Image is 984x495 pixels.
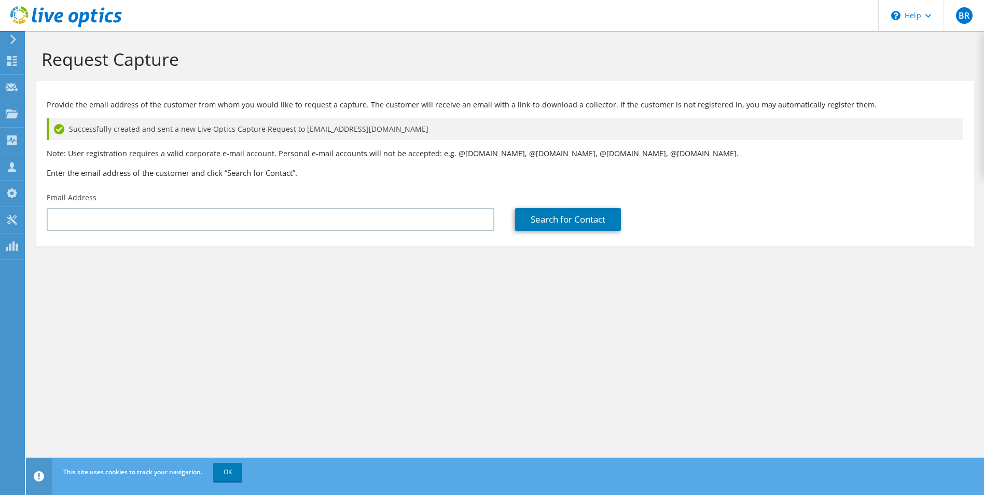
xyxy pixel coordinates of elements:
span: This site uses cookies to track your navigation. [63,467,202,476]
label: Email Address [47,192,96,203]
span: Successfully created and sent a new Live Optics Capture Request to [EMAIL_ADDRESS][DOMAIN_NAME] [69,123,428,135]
h1: Request Capture [41,48,963,70]
h3: Enter the email address of the customer and click “Search for Contact”. [47,167,963,178]
a: OK [213,463,242,482]
span: BR [956,7,973,24]
svg: \n [891,11,900,20]
p: Note: User registration requires a valid corporate e-mail account. Personal e-mail accounts will ... [47,148,963,159]
p: Provide the email address of the customer from whom you would like to request a capture. The cust... [47,99,963,111]
a: Search for Contact [515,208,621,231]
